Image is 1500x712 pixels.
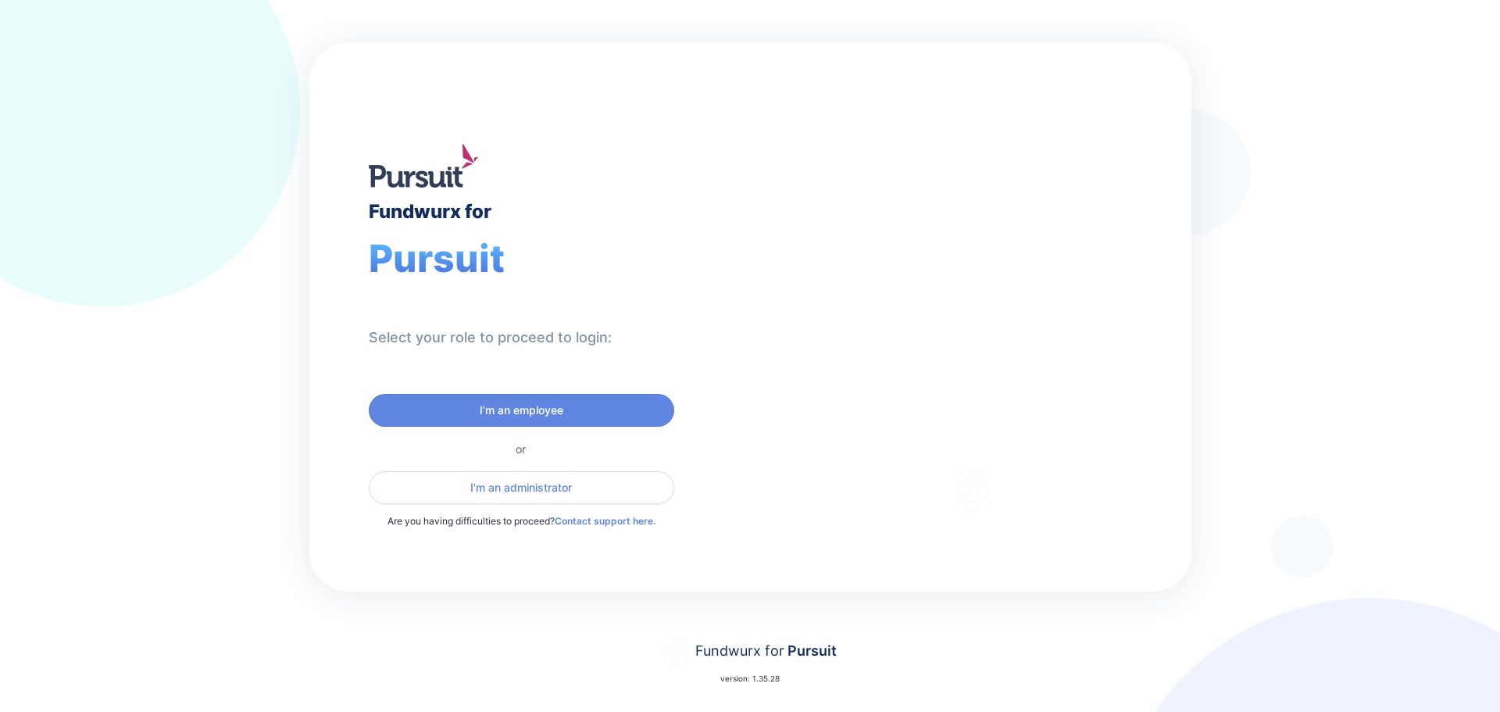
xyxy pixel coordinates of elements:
[839,270,1019,308] div: Fundwurx
[369,328,612,347] div: Select your role to proceed to login:
[839,340,1107,384] div: Thank you for choosing Fundwurx as your partner in driving positive social impact!
[369,513,674,529] p: Are you having difficulties to proceed?
[369,471,674,504] button: I'm an administrator
[369,394,674,427] button: I'm an employee
[695,640,837,662] div: Fundwurx for
[369,235,505,281] span: Pursuit
[720,672,780,685] p: version: 1.35.28
[470,480,572,496] span: I'm an administrator
[369,200,491,223] div: Fundwurx for
[369,144,478,188] img: logo.jpg
[480,403,563,418] span: I'm an employee
[369,442,674,456] div: or
[784,642,837,659] span: Pursuit
[839,249,962,264] div: Welcome to
[555,515,655,527] a: Contact support here.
